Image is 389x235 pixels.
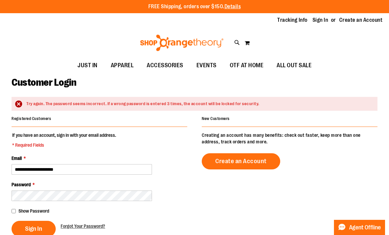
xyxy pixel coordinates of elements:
span: Agent Offline [349,224,381,231]
strong: Registered Customers [12,116,51,121]
span: Create an Account [215,158,267,165]
span: Password [12,182,31,187]
a: Forgot Your Password? [61,223,105,229]
strong: New Customers [202,116,230,121]
span: * Required Fields [12,142,116,148]
span: Email [12,156,22,161]
span: Show Password [18,208,49,214]
a: Create an Account [339,16,383,24]
span: ACCESSORIES [147,58,183,73]
span: ALL OUT SALE [277,58,312,73]
a: Details [224,4,241,10]
p: FREE Shipping, orders over $150. [148,3,241,11]
div: Try again. The password seems incorrect. If a wrong password is entered 3 times, the account will... [26,101,371,107]
img: Shop Orangetheory [139,35,224,51]
button: Agent Offline [334,220,385,235]
span: JUST IN [77,58,98,73]
span: Sign In [25,225,42,232]
legend: If you have an account, sign in with your email address. [12,132,117,148]
span: APPAREL [111,58,134,73]
span: EVENTS [196,58,217,73]
a: Tracking Info [277,16,308,24]
p: Creating an account has many benefits: check out faster, keep more than one address, track orders... [202,132,377,145]
span: Customer Login [12,77,76,88]
a: Create an Account [202,153,280,169]
span: OTF AT HOME [230,58,264,73]
a: Sign In [313,16,328,24]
